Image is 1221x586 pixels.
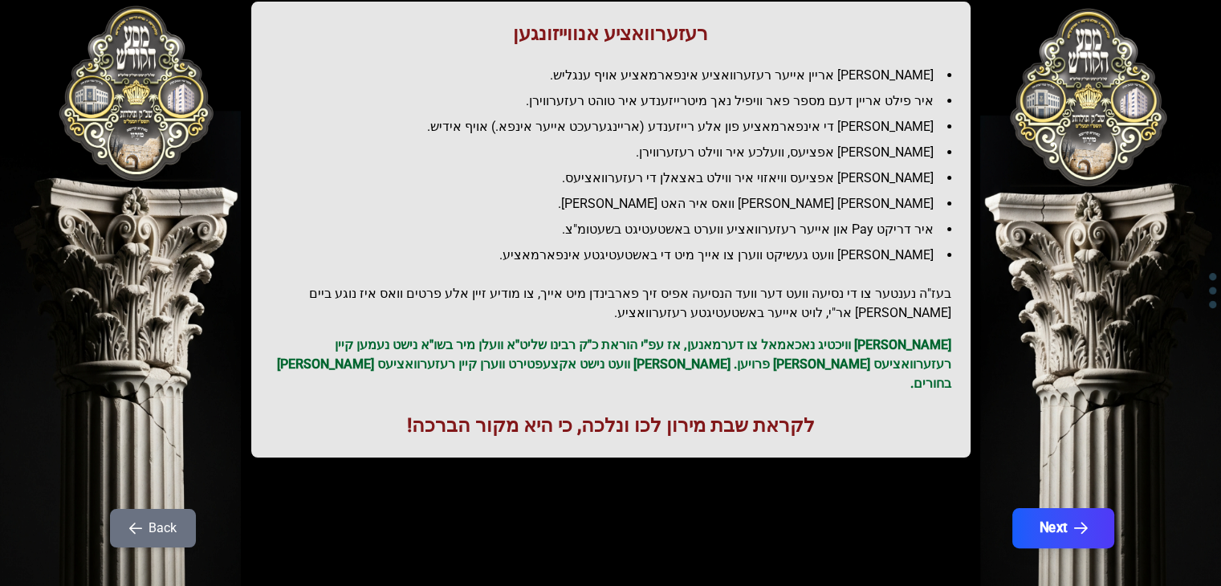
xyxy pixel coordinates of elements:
li: [PERSON_NAME] וועט געשיקט ווערן צו אייך מיט די באשטעטיגטע אינפארמאציע. [283,246,951,265]
li: [PERSON_NAME] [PERSON_NAME] וואס איר האט [PERSON_NAME]. [283,194,951,214]
p: [PERSON_NAME] וויכטיג נאכאמאל צו דערמאנען, אז עפ"י הוראת כ"ק רבינו שליט"א וועלן מיר בשו"א נישט נע... [271,336,951,393]
h2: בעז"ה נענטער צו די נסיעה וועט דער וועד הנסיעה אפיס זיך פארבינדן מיט אייך, צו מודיע זיין אלע פרטים... [271,284,951,323]
li: איר פילט אריין דעם מספר פאר וויפיל נאך מיטרייזענדע איר טוהט רעזערווירן. [283,92,951,111]
h1: לקראת שבת מירון לכו ונלכה, כי היא מקור הברכה! [271,413,951,438]
li: [PERSON_NAME] די אינפארמאציע פון אלע רייזענדע (אריינגערעכט אייער אינפא.) אויף אידיש. [283,117,951,136]
li: [PERSON_NAME] אפציעס וויאזוי איר ווילט באצאלן די רעזערוואציעס. [283,169,951,188]
button: Back [110,509,196,547]
li: [PERSON_NAME] אפציעס, וועלכע איר ווילט רעזערווירן. [283,143,951,162]
li: איר דריקט Pay און אייער רעזערוואציע ווערט באשטעטיגט בשעטומ"צ. [283,220,951,239]
h1: רעזערוואציע אנווייזונגען [271,21,951,47]
li: [PERSON_NAME] אריין אייער רעזערוואציע אינפארמאציע אויף ענגליש. [283,66,951,85]
button: Next [1011,508,1113,548]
